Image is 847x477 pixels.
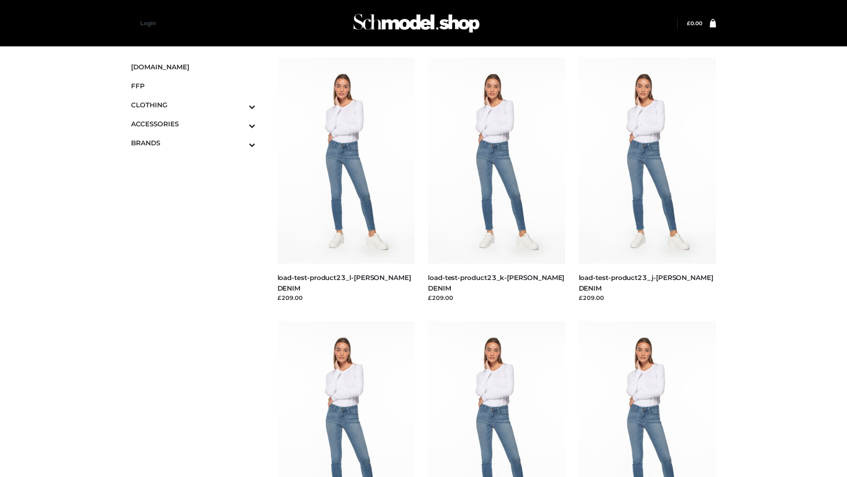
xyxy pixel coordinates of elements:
a: load-test-product23_j-[PERSON_NAME] DENIM [579,273,713,292]
span: ACCESSORIES [131,119,255,129]
a: [DOMAIN_NAME] [131,57,255,76]
a: load-test-product23_k-[PERSON_NAME] DENIM [428,273,564,292]
span: £ [687,20,690,26]
span: CLOTHING [131,100,255,110]
div: £209.00 [579,293,716,302]
a: load-test-product23_l-[PERSON_NAME] DENIM [277,273,411,292]
button: Toggle Submenu [225,95,255,114]
img: Schmodel Admin 964 [350,6,483,41]
a: Login [140,20,156,26]
a: CLOTHINGToggle Submenu [131,95,255,114]
button: Toggle Submenu [225,114,255,133]
button: Toggle Submenu [225,133,255,152]
span: [DOMAIN_NAME] [131,62,255,72]
span: BRANDS [131,138,255,148]
bdi: 0.00 [687,20,702,26]
span: FFP [131,81,255,91]
div: £209.00 [428,293,566,302]
a: FFP [131,76,255,95]
a: ACCESSORIESToggle Submenu [131,114,255,133]
div: £209.00 [277,293,415,302]
a: BRANDSToggle Submenu [131,133,255,152]
a: £0.00 [687,20,702,26]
